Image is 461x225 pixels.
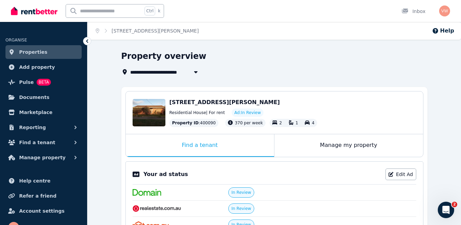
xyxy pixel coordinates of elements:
p: Your ad status [144,170,188,178]
span: Marketplace [19,108,52,116]
img: Vincent Wang [439,5,450,16]
a: Edit Ad [385,168,416,180]
div: Manage my property [274,134,423,157]
span: In Review [231,190,251,195]
span: Ad: In Review [234,110,261,115]
a: Help centre [5,174,82,188]
span: 2 [452,202,457,207]
button: Find a tenant [5,136,82,149]
span: Ctrl [145,7,155,15]
a: Marketplace [5,105,82,119]
a: Documents [5,90,82,104]
nav: Breadcrumb [87,22,207,40]
button: Help [432,27,454,35]
span: In Review [231,206,251,211]
span: Find a tenant [19,138,55,147]
img: Domain.com.au [133,189,161,196]
a: Refer a friend [5,189,82,203]
span: Manage property [19,153,66,162]
button: Manage property [5,151,82,164]
span: Property ID [172,120,199,126]
span: ORGANISE [5,38,27,42]
img: RentBetter [11,6,57,16]
span: Help centre [19,177,51,185]
a: [STREET_ADDRESS][PERSON_NAME] [112,28,199,34]
span: 370 per week [235,121,263,125]
span: 1 [296,121,298,125]
span: BETA [37,79,51,86]
span: 2 [279,121,282,125]
span: Reporting [19,123,46,132]
a: PulseBETA [5,75,82,89]
span: Pulse [19,78,34,86]
h1: Property overview [121,51,206,62]
div: Find a tenant [126,134,274,157]
span: Properties [19,48,48,56]
span: [STREET_ADDRESS][PERSON_NAME] [170,99,280,105]
span: k [158,8,160,14]
span: 4 [312,121,314,125]
div: Inbox [402,8,425,15]
span: Add property [19,63,55,71]
span: Documents [19,93,50,101]
a: Account settings [5,204,82,218]
a: Properties [5,45,82,59]
span: Refer a friend [19,192,56,200]
span: Account settings [19,207,65,215]
span: Residential House | For rent [170,110,225,115]
div: : 400090 [170,119,219,127]
iframe: Intercom live chat [438,202,454,218]
button: Reporting [5,121,82,134]
a: Add property [5,60,82,74]
img: RealEstate.com.au [133,205,181,212]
